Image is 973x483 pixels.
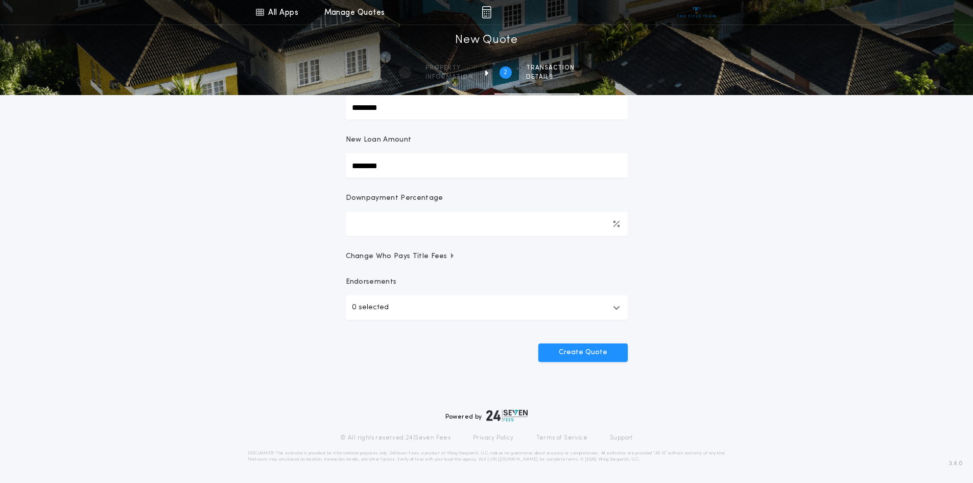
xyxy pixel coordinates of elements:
a: Terms of Service [536,434,587,442]
span: Transaction [526,64,575,72]
p: New Loan Amount [346,135,412,145]
a: Support [610,434,633,442]
h2: 2 [504,68,507,77]
input: Downpayment Percentage [346,212,628,236]
button: 0 selected [346,295,628,320]
span: information [425,73,473,81]
span: Property [425,64,473,72]
input: New Loan Amount [346,153,628,178]
span: details [526,73,575,81]
span: 3.8.0 [949,459,963,468]
img: vs-icon [677,7,716,17]
p: Endorsements [346,277,628,287]
a: Privacy Policy [473,434,514,442]
p: © All rights reserved. 24|Seven Fees [340,434,450,442]
h1: New Quote [455,32,517,49]
button: Change Who Pays Title Fees [346,251,628,262]
img: img [482,6,491,18]
button: Create Quote [538,343,628,362]
a: [URL][DOMAIN_NAME] [487,457,538,462]
p: Downpayment Percentage [346,193,443,203]
p: 0 selected [352,302,389,314]
input: Sale Price [346,95,628,120]
img: logo [486,409,528,422]
span: Change Who Pays Title Fees [346,251,456,262]
div: Powered by [445,409,528,422]
p: DISCLAIMER: This estimate is provided for informational purposes only. 24|Seven Fees, a product o... [248,450,726,463]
